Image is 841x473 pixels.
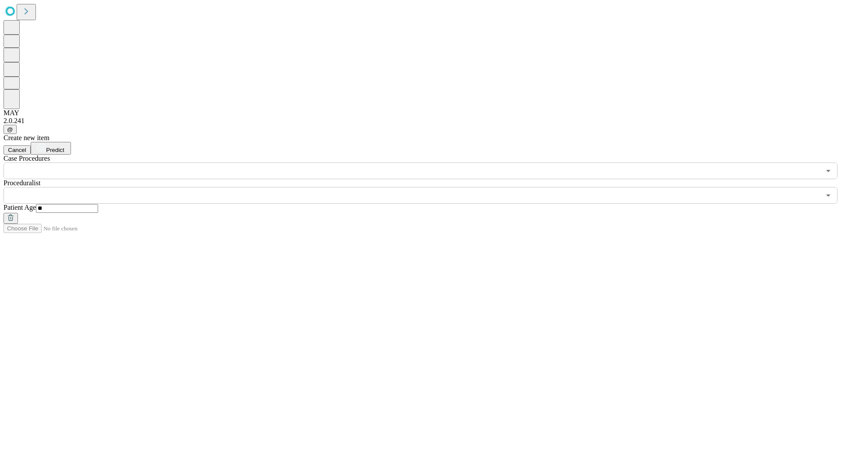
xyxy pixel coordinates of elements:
span: Scheduled Procedure [4,155,50,162]
div: MAY [4,109,837,117]
button: @ [4,125,17,134]
span: @ [7,126,13,133]
button: Open [822,189,834,201]
div: 2.0.241 [4,117,837,125]
button: Open [822,165,834,177]
span: Create new item [4,134,49,141]
button: Predict [31,142,71,155]
span: Predict [46,147,64,153]
span: Patient Age [4,204,36,211]
span: Proceduralist [4,179,40,187]
span: Cancel [8,147,26,153]
button: Cancel [4,145,31,155]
